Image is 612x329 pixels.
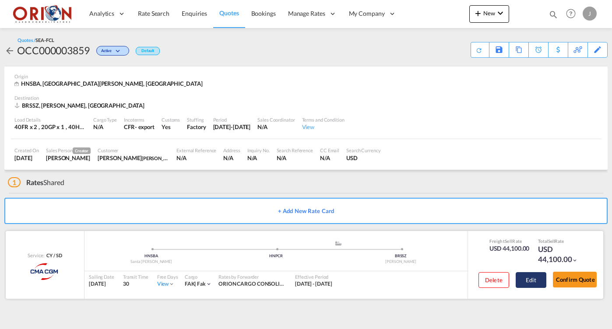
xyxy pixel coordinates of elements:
[218,273,286,280] div: Rates by Forwarder
[489,42,509,57] div: Save As Template
[98,147,169,154] div: Customer
[538,238,582,244] div: Total Rate
[333,241,344,245] md-icon: assets/icons/custom/ship-fill.svg
[14,116,86,123] div: Load Details
[46,154,91,162] div: Juan Lardizabal
[28,252,44,259] span: Service:
[489,244,530,253] div: USD 44,100.00
[98,154,169,162] div: Vinicius Matos
[44,252,62,259] div: CY / SD
[288,9,325,18] span: Manage Rates
[4,198,608,224] button: + Add New Rate Card
[162,116,180,123] div: Customs
[213,116,251,123] div: Period
[13,4,72,24] img: 2c36fa60c4e911ed9fceb5e2556746cc.JPG
[583,7,597,21] div: J
[549,10,558,23] div: icon-magnify
[169,281,175,287] md-icon: icon-chevron-down
[96,46,129,56] div: Change Status Here
[219,9,239,17] span: Quotes
[473,8,483,18] md-icon: icon-plus 400-fg
[185,280,197,287] span: FAK
[572,257,578,263] md-icon: icon-chevron-down
[185,273,212,280] div: Cargo
[475,42,485,54] div: Quote PDF is not available at this time
[4,43,17,57] div: icon-arrow-left
[14,73,598,80] div: Origin
[247,147,270,154] div: Inquiry No.
[89,9,114,18] span: Analytics
[516,272,546,288] button: Edit
[14,94,598,101] div: Destination
[563,6,583,22] div: Help
[73,147,91,154] span: Creator
[223,154,240,162] div: N/A
[157,273,178,280] div: Free Days
[89,253,214,259] div: HNSBA
[14,147,39,154] div: Created On
[89,259,214,265] div: Santa [PERSON_NAME]
[277,147,313,154] div: Search Reference
[218,280,334,287] span: ORION CARGO CONSOLIDATORS S. R. L. DE C. V.
[185,280,206,288] div: fak
[14,80,204,88] div: HNSBA, Santa Barbara, Asia Pacific
[338,253,463,259] div: BRSSZ
[135,123,155,131] div: - export
[475,47,482,54] md-icon: icon-refresh
[8,177,21,187] span: 1
[93,123,117,131] div: N/A
[346,154,381,162] div: USD
[162,123,180,131] div: Yes
[349,9,385,18] span: My Company
[101,48,114,56] span: Active
[7,283,37,316] iframe: Chat
[473,10,506,17] span: New
[124,123,135,131] div: CFR
[187,123,206,131] div: Factory Stuffing
[247,154,270,162] div: N/A
[213,123,251,131] div: 31 Aug 2025
[4,45,15,56] md-icon: icon-arrow-left
[295,280,332,288] div: 30 Jul 2025 - 31 Aug 2025
[123,280,148,288] div: 30
[194,280,196,287] span: |
[17,43,90,57] div: OCC000003859
[136,47,160,55] div: Default
[489,238,530,244] div: Freight Rate
[182,10,207,17] span: Enquiries
[138,10,169,17] span: Rate Search
[538,244,582,265] div: USD 44,100.00
[89,280,114,288] div: [DATE]
[346,147,381,154] div: Search Currency
[23,261,67,283] img: CMA CGM
[553,272,597,287] button: Confirm Quote
[124,116,155,123] div: Incoterms
[295,273,332,280] div: Effective Period
[549,10,558,19] md-icon: icon-magnify
[257,123,295,131] div: N/A
[142,154,179,161] span: [PERSON_NAME]
[302,116,345,123] div: Terms and Condition
[89,273,114,280] div: Sailing Date
[26,178,44,186] span: Rates
[218,280,286,288] div: ORION CARGO CONSOLIDATORS S. R. L. DE C. V.
[18,37,54,43] div: Quotes /SEA-FCL
[295,280,332,287] span: [DATE] - [DATE]
[157,280,175,288] div: Viewicon-chevron-down
[21,80,202,87] span: HNSBA, [GEOGRAPHIC_DATA][PERSON_NAME], [GEOGRAPHIC_DATA]
[187,116,206,123] div: Stuffing
[14,154,39,162] div: 30 Jul 2025
[469,5,509,23] button: icon-plus 400-fgNewicon-chevron-down
[214,253,338,259] div: HNPCR
[338,259,463,265] div: [PERSON_NAME]
[548,238,555,244] span: Sell
[495,8,506,18] md-icon: icon-chevron-down
[223,147,240,154] div: Address
[563,6,578,21] span: Help
[257,116,295,123] div: Sales Coordinator
[478,272,509,288] button: Delete
[90,43,131,57] div: Change Status Here
[35,37,54,43] span: SEA-FCL
[320,154,339,162] div: N/A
